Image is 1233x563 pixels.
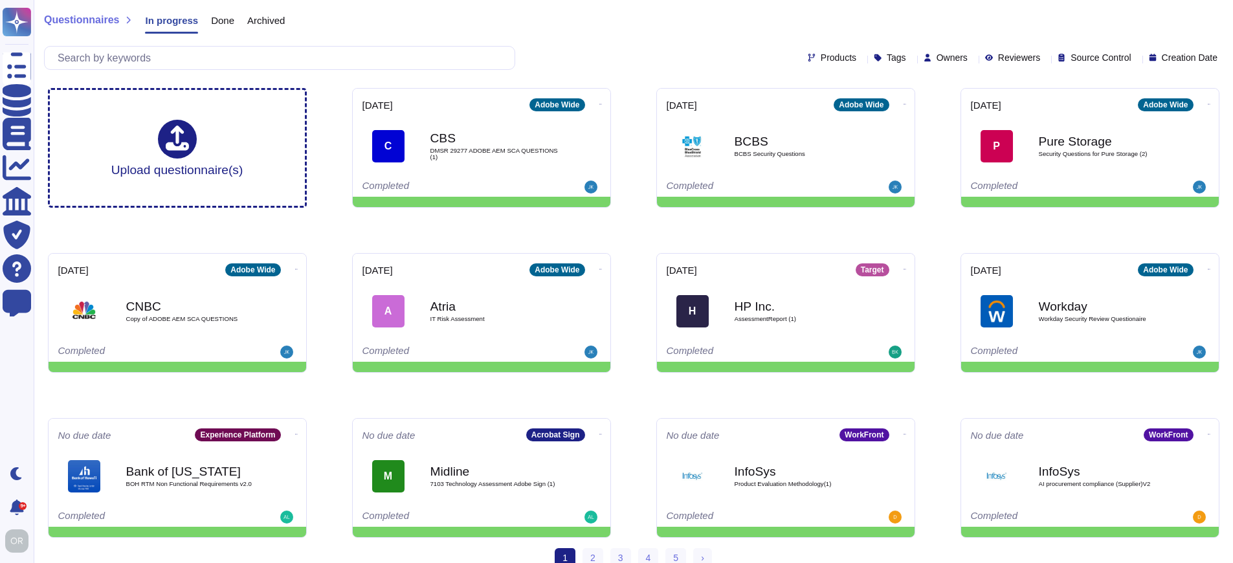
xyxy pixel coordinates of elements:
img: user [584,181,597,193]
span: Source Control [1071,53,1131,62]
span: Owners [937,53,968,62]
b: CNBC [126,300,256,313]
img: user [889,511,902,524]
span: Tags [887,53,906,62]
span: Reviewers [998,53,1040,62]
span: In progress [145,16,198,25]
span: No due date [58,430,111,440]
div: 9+ [19,502,27,510]
div: Adobe Wide [529,98,584,111]
img: user [889,346,902,359]
div: Experience Platform [195,428,280,441]
b: Midline [430,465,560,478]
img: user [1193,511,1206,524]
span: [DATE] [362,265,393,275]
span: [DATE] [58,265,89,275]
div: Adobe Wide [529,263,584,276]
div: Adobe Wide [225,263,280,276]
div: Completed [362,181,521,193]
img: user [584,511,597,524]
div: A [372,295,405,327]
span: Products [821,53,856,62]
b: BCBS [735,135,864,148]
img: user [1193,346,1206,359]
b: Atria [430,300,560,313]
span: 7103 Technology Assessment Adobe Sign (1) [430,481,560,487]
div: Target [856,263,889,276]
input: Search by keywords [51,47,515,69]
b: HP Inc. [735,300,864,313]
div: Completed [971,181,1129,193]
div: Completed [362,346,521,359]
div: M [372,460,405,492]
span: No due date [667,430,720,440]
div: Completed [362,511,521,524]
span: BCBS Security Questions [735,151,864,157]
span: [DATE] [971,100,1001,110]
img: Logo [68,460,100,492]
div: C [372,130,405,162]
span: [DATE] [667,265,697,275]
div: WorkFront [1144,428,1193,441]
span: Product Evaluation Methodology(1) [735,481,864,487]
span: No due date [971,430,1024,440]
b: CBS [430,132,560,144]
b: Pure Storage [1039,135,1168,148]
span: [DATE] [971,265,1001,275]
span: AI procurement compliance (Supplier)V2 [1039,481,1168,487]
img: user [584,346,597,359]
span: Copy of ADOBE AEM SCA QUESTIONS [126,316,256,322]
div: P [981,130,1013,162]
img: user [889,181,902,193]
div: Completed [971,346,1129,359]
b: Bank of [US_STATE] [126,465,256,478]
img: user [1193,181,1206,193]
img: Logo [68,295,100,327]
b: InfoSys [1039,465,1168,478]
b: InfoSys [735,465,864,478]
div: Completed [58,346,217,359]
span: › [701,553,704,563]
img: user [280,346,293,359]
div: Adobe Wide [1138,98,1193,111]
div: Adobe Wide [834,98,889,111]
div: Acrobat Sign [526,428,585,441]
div: Upload questionnaire(s) [111,120,243,176]
div: Completed [971,511,1129,524]
span: Workday Security Review Questionaire [1039,316,1168,322]
img: Logo [981,460,1013,492]
img: Logo [676,460,709,492]
img: user [5,529,28,553]
img: Logo [676,130,709,162]
b: Workday [1039,300,1168,313]
span: [DATE] [362,100,393,110]
span: Security Questions for Pure Storage (2) [1039,151,1168,157]
span: AssessmentReport (1) [735,316,864,322]
span: Questionnaires [44,15,119,25]
span: Done [211,16,234,25]
div: Completed [667,511,825,524]
div: Completed [667,346,825,359]
button: user [3,527,38,555]
span: DMSR 29277 ADOBE AEM SCA QUESTIONS (1) [430,148,560,160]
div: WorkFront [839,428,889,441]
span: Creation Date [1162,53,1217,62]
span: No due date [362,430,416,440]
div: Completed [667,181,825,193]
span: Archived [247,16,285,25]
span: [DATE] [667,100,697,110]
div: Adobe Wide [1138,263,1193,276]
div: Completed [58,511,217,524]
div: H [676,295,709,327]
span: BOH RTM Non Functional Requirements v2.0 [126,481,256,487]
img: Logo [981,295,1013,327]
img: user [280,511,293,524]
span: IT Risk Assessment [430,316,560,322]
